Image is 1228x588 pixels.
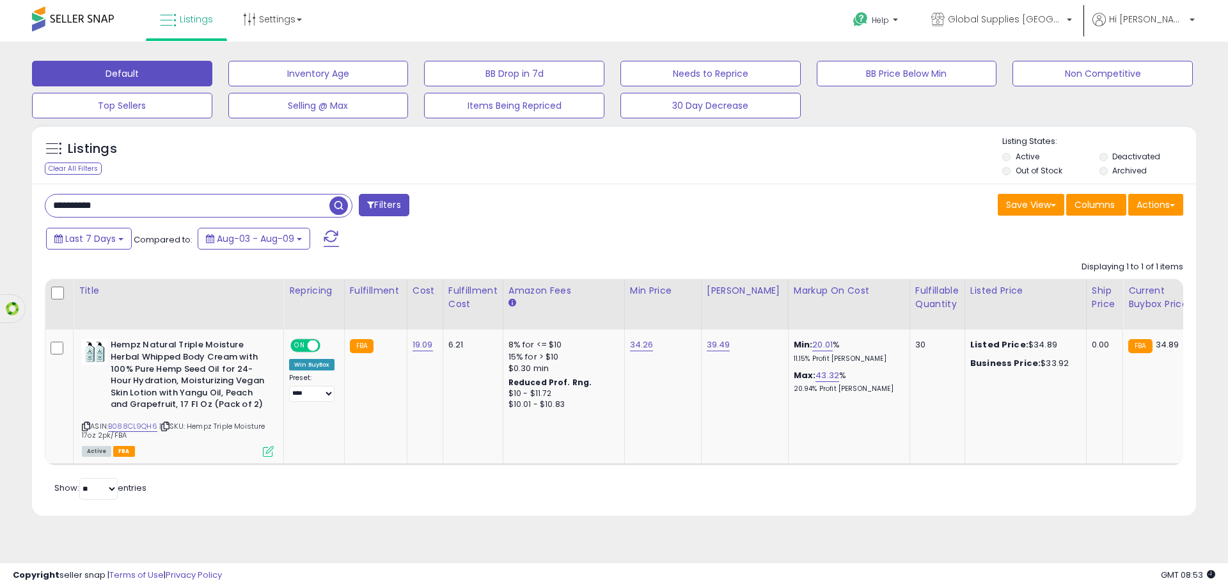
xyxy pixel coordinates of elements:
[815,369,839,382] a: 43.32
[970,339,1076,351] div: $34.89
[350,339,374,353] small: FBA
[13,569,222,582] div: seller snap | |
[413,284,437,298] div: Cost
[350,284,402,298] div: Fulfillment
[180,13,213,26] span: Listings
[998,194,1064,216] button: Save View
[794,369,816,381] b: Max:
[1109,13,1186,26] span: Hi [PERSON_NAME]
[1074,198,1115,211] span: Columns
[46,228,132,250] button: Last 7 Days
[228,61,409,86] button: Inventory Age
[794,354,900,363] p: 11.15% Profit [PERSON_NAME]
[508,284,619,298] div: Amazon Fees
[630,338,654,351] a: 34.26
[794,338,813,351] b: Min:
[1082,261,1183,273] div: Displaying 1 to 1 of 1 items
[1128,194,1183,216] button: Actions
[319,340,339,351] span: OFF
[872,15,889,26] span: Help
[915,284,959,311] div: Fulfillable Quantity
[82,339,107,365] img: 412lTLhCBJL._SL40_.jpg
[217,232,294,245] span: Aug-03 - Aug-09
[948,13,1063,26] span: Global Supplies [GEOGRAPHIC_DATA]
[630,284,696,298] div: Min Price
[1112,151,1160,162] label: Deactivated
[620,61,801,86] button: Needs to Reprice
[1016,165,1062,176] label: Out of Stock
[1016,151,1039,162] label: Active
[508,298,516,309] small: Amazon Fees.
[707,284,783,298] div: [PERSON_NAME]
[915,339,955,351] div: 30
[292,340,308,351] span: ON
[970,284,1081,298] div: Listed Price
[13,569,59,581] strong: Copyright
[1092,13,1195,42] a: Hi [PERSON_NAME]
[788,279,909,330] th: The percentage added to the cost of goods (COGS) that forms the calculator for Min & Max prices.
[707,338,730,351] a: 39.49
[1128,284,1194,311] div: Current Buybox Price
[970,358,1076,369] div: $33.92
[817,61,997,86] button: BB Price Below Min
[794,284,904,298] div: Markup on Cost
[620,93,801,118] button: 30 Day Decrease
[508,363,615,374] div: $0.30 min
[228,93,409,118] button: Selling @ Max
[970,338,1028,351] b: Listed Price:
[794,385,900,393] p: 20.94% Profit [PERSON_NAME]
[1092,284,1117,311] div: Ship Price
[424,93,604,118] button: Items Being Repriced
[448,284,498,311] div: Fulfillment Cost
[508,399,615,410] div: $10.01 - $10.83
[1002,136,1195,148] p: Listing States:
[843,2,911,42] a: Help
[413,338,433,351] a: 19.09
[82,339,274,455] div: ASIN:
[113,446,135,457] span: FBA
[1156,338,1179,351] span: 34.89
[108,421,157,432] a: B088CL9QH6
[68,140,117,158] h5: Listings
[82,446,111,457] span: All listings currently available for purchase on Amazon
[32,93,212,118] button: Top Sellers
[448,339,493,351] div: 6.21
[82,421,265,440] span: | SKU: Hempz Triple Moisture 17oz 2pk/FBA
[1128,339,1152,353] small: FBA
[289,359,335,370] div: Win BuyBox
[508,377,592,388] b: Reduced Prof. Rng.
[111,339,266,413] b: Hempz Natural Triple Moisture Herbal Whipped Body Cream with 100% Pure Hemp Seed Oil for 24-Hour ...
[79,284,278,298] div: Title
[812,338,833,351] a: 20.01
[1092,339,1113,351] div: 0.00
[134,234,193,246] span: Compared to:
[794,370,900,393] div: %
[289,374,335,402] div: Preset:
[970,357,1041,369] b: Business Price:
[289,284,339,298] div: Repricing
[853,12,869,28] i: Get Help
[45,163,102,175] div: Clear All Filters
[198,228,310,250] button: Aug-03 - Aug-09
[508,339,615,351] div: 8% for <= $10
[794,339,900,363] div: %
[32,61,212,86] button: Default
[109,569,164,581] a: Terms of Use
[1066,194,1126,216] button: Columns
[359,194,409,216] button: Filters
[1161,569,1215,581] span: 2025-08-18 08:53 GMT
[1012,61,1193,86] button: Non Competitive
[508,351,615,363] div: 15% for > $10
[1112,165,1147,176] label: Archived
[166,569,222,581] a: Privacy Policy
[54,482,146,494] span: Show: entries
[508,388,615,399] div: $10 - $11.72
[424,61,604,86] button: BB Drop in 7d
[65,232,116,245] span: Last 7 Days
